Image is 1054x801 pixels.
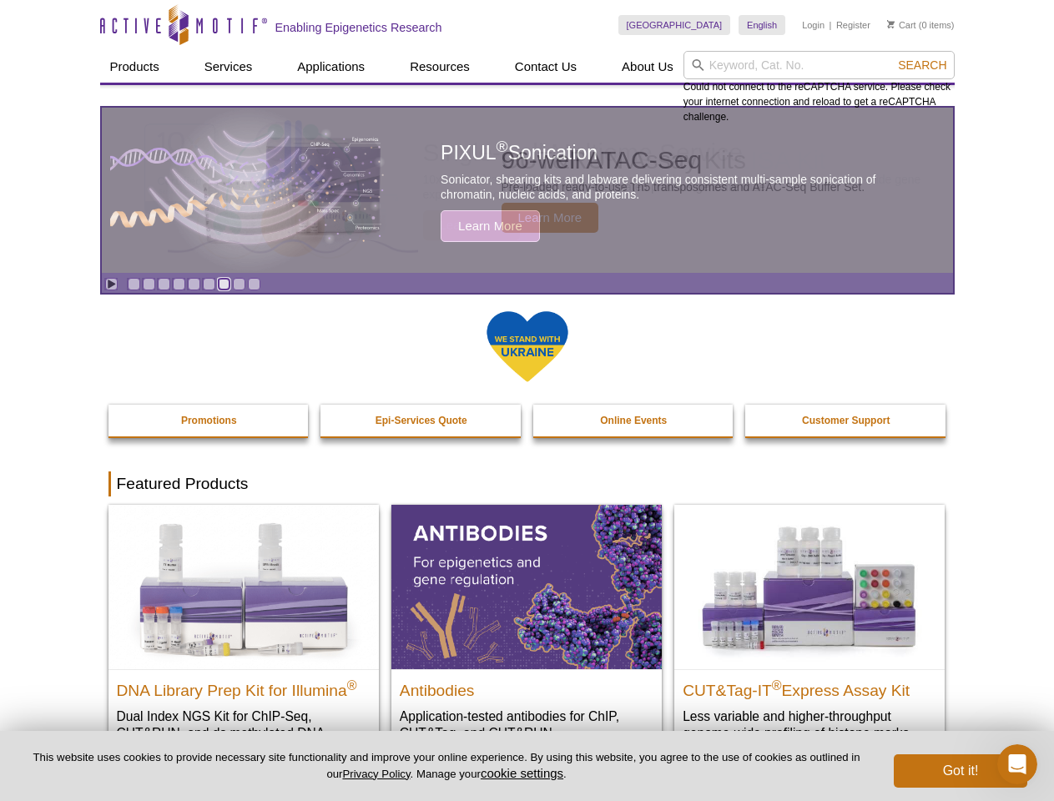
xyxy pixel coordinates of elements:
a: Go to slide 1 [128,278,140,290]
a: Privacy Policy [342,768,410,780]
a: Register [836,19,870,31]
a: Go to slide 8 [233,278,245,290]
button: Got it! [894,754,1027,788]
a: Go to slide 2 [143,278,155,290]
span: Search [898,58,946,72]
sup: ® [347,678,357,692]
sup: ® [772,678,782,692]
a: All Antibodies Antibodies Application-tested antibodies for ChIP, CUT&Tag, and CUT&RUN. [391,505,662,758]
a: Applications [287,51,375,83]
a: English [739,15,785,35]
a: Go to slide 3 [158,278,170,290]
a: Epi-Services Quote [320,405,522,436]
a: Cart [887,19,916,31]
h2: DNA Library Prep Kit for Illumina [117,674,371,699]
img: CUT&Tag-IT® Express Assay Kit [674,505,945,668]
li: (0 items) [887,15,955,35]
a: Promotions [108,405,310,436]
a: Products [100,51,169,83]
img: Your Cart [887,20,895,28]
a: CUT&Tag-IT® Express Assay Kit CUT&Tag-IT®Express Assay Kit Less variable and higher-throughput ge... [674,505,945,758]
h2: Antibodies [400,674,653,699]
a: Online Events [533,405,735,436]
strong: Epi-Services Quote [376,415,467,426]
h2: Featured Products [108,471,946,496]
button: cookie settings [481,766,563,780]
iframe: Intercom live chat [997,744,1037,784]
a: Customer Support [745,405,947,436]
p: Application-tested antibodies for ChIP, CUT&Tag, and CUT&RUN. [400,708,653,742]
a: About Us [612,51,683,83]
a: Contact Us [505,51,587,83]
a: [GEOGRAPHIC_DATA] [618,15,731,35]
div: Could not connect to the reCAPTCHA service. Please check your internet connection and reload to g... [683,51,955,124]
p: Dual Index NGS Kit for ChIP-Seq, CUT&RUN, and ds methylated DNA assays. [117,708,371,758]
img: We Stand With Ukraine [486,310,569,384]
h2: CUT&Tag-IT Express Assay Kit [683,674,936,699]
a: Go to slide 7 [218,278,230,290]
a: Go to slide 6 [203,278,215,290]
a: Resources [400,51,480,83]
p: Less variable and higher-throughput genome-wide profiling of histone marks​. [683,708,936,742]
p: This website uses cookies to provide necessary site functionality and improve your online experie... [27,750,866,782]
li: | [830,15,832,35]
a: Toggle autoplay [105,278,118,290]
img: All Antibodies [391,505,662,668]
strong: Customer Support [802,415,890,426]
h2: Enabling Epigenetics Research [275,20,442,35]
strong: Promotions [181,415,237,426]
input: Keyword, Cat. No. [683,51,955,79]
a: Login [802,19,825,31]
strong: Online Events [600,415,667,426]
img: DNA Library Prep Kit for Illumina [108,505,379,668]
a: Go to slide 9 [248,278,260,290]
button: Search [893,58,951,73]
a: Go to slide 5 [188,278,200,290]
a: Services [194,51,263,83]
a: DNA Library Prep Kit for Illumina DNA Library Prep Kit for Illumina® Dual Index NGS Kit for ChIP-... [108,505,379,774]
a: Go to slide 4 [173,278,185,290]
